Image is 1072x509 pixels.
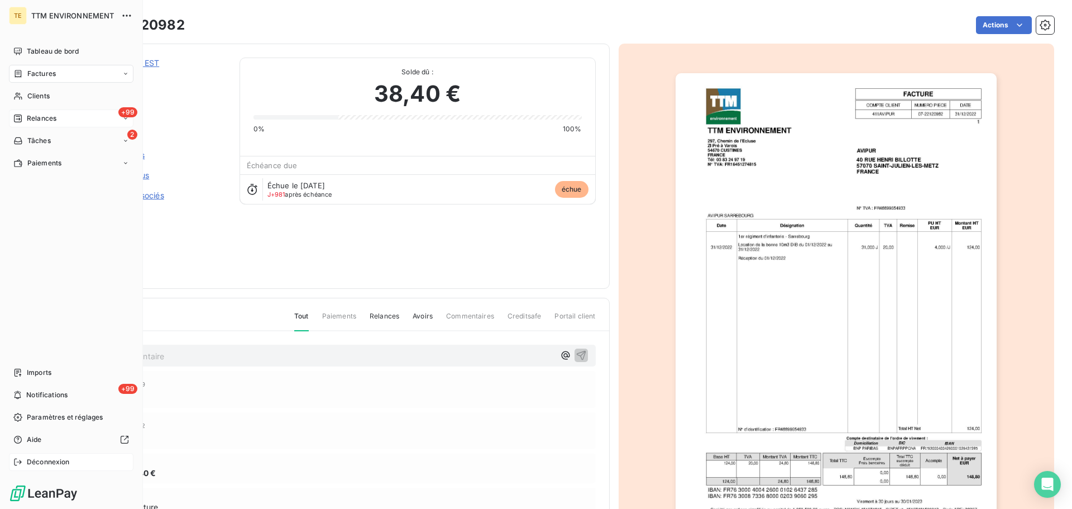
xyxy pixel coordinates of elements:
[27,113,56,123] span: Relances
[563,124,582,134] span: 100%
[267,181,325,190] span: Échue le [DATE]
[127,130,137,140] span: 2
[104,15,185,35] h3: 7-22120982
[554,311,595,330] span: Portail client
[253,67,582,77] span: Solde dû :
[118,384,137,394] span: +99
[31,11,114,20] span: TTM ENVIRONNEMENT
[253,124,265,134] span: 0%
[9,7,27,25] div: TE
[555,181,588,198] span: échue
[508,311,542,330] span: Creditsafe
[27,457,70,467] span: Déconnexion
[370,311,399,330] span: Relances
[27,412,103,422] span: Paramètres et réglages
[247,161,298,170] span: Échéance due
[267,191,332,198] span: après échéance
[27,435,42,445] span: Aide
[322,311,356,330] span: Paiements
[118,107,137,117] span: +99
[27,69,56,79] span: Factures
[27,158,61,168] span: Paiements
[27,46,79,56] span: Tableau de bord
[446,311,494,330] span: Commentaires
[976,16,1032,34] button: Actions
[27,136,51,146] span: Tâches
[88,71,226,80] span: 411AVIPUR
[26,390,68,400] span: Notifications
[27,91,50,101] span: Clients
[1034,471,1061,498] div: Open Intercom Messenger
[294,311,309,331] span: Tout
[413,311,433,330] span: Avoirs
[27,368,51,378] span: Imports
[9,484,78,502] img: Logo LeanPay
[374,77,461,111] span: 38,40 €
[9,431,133,449] a: Aide
[267,191,285,198] span: J+981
